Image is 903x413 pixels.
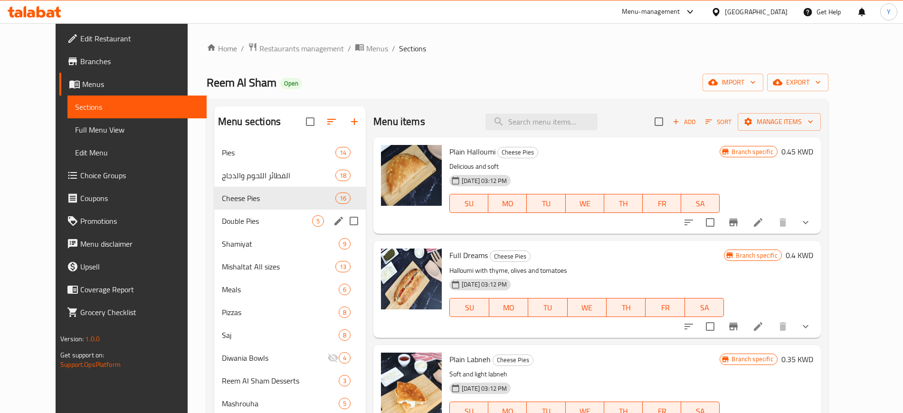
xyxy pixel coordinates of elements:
span: Open [280,79,302,87]
a: Branches [59,50,206,73]
button: SU [449,194,488,213]
div: Meals6 [214,278,366,301]
span: Pies [222,147,335,158]
li: / [392,43,395,54]
div: items [335,147,351,158]
span: Branch specific [728,355,777,364]
a: Sections [67,96,206,118]
span: Edit Menu [75,147,199,158]
span: SU [454,197,485,211]
div: الفطائر اللحوم والدجاج18 [214,164,366,187]
div: Reem Al Sham Desserts3 [214,369,366,392]
span: Branch specific [732,251,781,260]
button: FR [646,298,684,317]
h2: Menu items [373,115,425,129]
span: Cheese Pies [498,147,538,158]
button: Manage items [738,113,821,131]
span: Cheese Pies [222,192,335,204]
span: Full Menu View [75,124,199,135]
button: Add [669,115,699,129]
a: Choice Groups [59,164,206,187]
span: Full Dreams [449,248,488,262]
div: Pies14 [214,141,366,164]
div: items [312,215,324,227]
span: Menus [82,78,199,90]
div: [GEOGRAPHIC_DATA] [725,7,788,17]
a: Grocery Checklist [59,301,206,324]
span: Reem Al Sham [207,72,276,93]
span: Pizzas [222,307,339,318]
span: Reem Al Sham Desserts [222,375,339,386]
button: SU [449,298,489,317]
span: import [710,77,756,88]
div: Diwania Bowls [222,352,327,364]
button: TH [607,298,646,317]
span: الفطائر اللحوم والدجاج [222,170,335,181]
button: sort-choices [677,211,700,234]
span: Y [887,7,891,17]
span: Get support on: [60,349,104,361]
button: Sort [703,115,734,129]
a: Upsell [59,255,206,278]
span: Sections [75,101,199,113]
span: Plain Halloumi [449,144,495,159]
div: Shamiyat [222,238,339,250]
span: Sort items [699,115,738,129]
span: 8 [339,331,350,340]
button: Branch-specific-item [722,315,745,338]
h2: Menu sections [218,115,281,129]
span: Meals [222,284,339,295]
span: Plain Labneh [449,352,491,366]
img: Full Dreams [381,249,442,309]
a: Promotions [59,210,206,232]
span: 6 [339,285,350,294]
button: WE [568,298,607,317]
span: Select to update [700,317,720,336]
span: WE [571,301,603,315]
span: Add [671,116,697,127]
span: TH [608,197,639,211]
h6: 0.35 KWD [781,353,813,366]
button: edit [332,214,346,228]
span: WE [570,197,600,211]
span: 18 [336,171,350,180]
span: [DATE] 03:12 PM [458,384,511,393]
div: Mishaltat All sizes [222,261,335,272]
div: Cheese Pies16 [214,187,366,210]
div: items [339,398,351,409]
span: Saj [222,329,339,341]
span: Sort sections [320,110,343,133]
span: TU [531,197,561,211]
span: 3 [339,376,350,385]
input: search [485,114,598,130]
span: Restaurants management [259,43,344,54]
button: Add section [343,110,366,133]
span: Coverage Report [80,284,199,295]
span: SA [685,197,716,211]
span: Add item [669,115,699,129]
span: FR [649,301,681,315]
span: Mashrouha [222,398,339,409]
a: Menus [355,42,388,55]
a: Full Menu View [67,118,206,141]
div: Double Pies5edit [214,210,366,232]
span: Select to update [700,212,720,232]
span: 8 [339,308,350,317]
div: Cheese Pies [490,250,531,262]
span: Cheese Pies [493,355,533,365]
a: Edit menu item [752,217,764,228]
a: Coverage Report [59,278,206,301]
li: / [348,43,351,54]
span: Menu disclaimer [80,238,199,250]
div: items [339,352,351,364]
span: Menus [366,43,388,54]
div: Diwania Bowls4 [214,346,366,369]
div: Cheese Pies [497,147,538,158]
h6: 0.4 KWD [786,249,813,262]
